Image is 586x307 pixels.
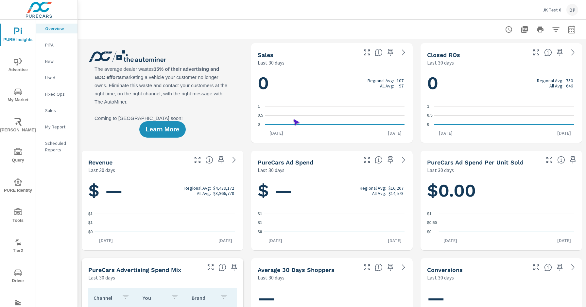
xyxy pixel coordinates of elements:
div: New [36,56,78,66]
p: Last 30 days [258,166,284,174]
span: Number of vehicles sold by the dealership over the selected date range. [Source: This data is sou... [375,48,383,56]
h1: 0 [427,72,576,94]
p: Last 30 days [258,274,284,281]
p: [DATE] [434,130,457,136]
button: Make Fullscreen [531,47,542,58]
p: [DATE] [439,237,462,244]
p: Regional Avg: [537,78,563,83]
a: See more details in report [398,262,409,273]
text: 1 [427,104,429,109]
div: PIPA [36,40,78,50]
p: All Avg: [549,83,563,88]
span: Save this to your personalized report [568,155,578,165]
button: Make Fullscreen [531,262,542,273]
h5: Average 30 Days Shoppers [258,266,335,273]
span: [PERSON_NAME] [2,118,34,134]
button: "Export Report to PDF" [518,23,531,36]
h5: Sales [258,51,273,58]
button: Select Date Range [565,23,578,36]
text: $1 [258,221,262,225]
p: 646 [566,83,573,88]
span: Driver [2,269,34,285]
span: Number of Repair Orders Closed by the selected dealership group over the selected time range. [So... [544,48,552,56]
span: This table looks at how you compare to the amount of budget you spend per channel as opposed to y... [218,263,226,271]
p: Last 30 days [88,274,115,281]
text: $1 [88,212,93,216]
div: Scheduled Reports [36,138,78,155]
span: Save this to your personalized report [229,262,239,273]
a: See more details in report [568,262,578,273]
p: [DATE] [264,237,287,244]
span: Save this to your personalized report [385,155,396,165]
p: Channel [94,295,116,301]
p: Last 30 days [258,59,284,67]
button: Make Fullscreen [192,155,203,165]
a: See more details in report [568,47,578,58]
span: Total cost of media for all PureCars channels for the selected dealership group over the selected... [375,156,383,164]
div: Fixed Ops [36,89,78,99]
p: PIPA [45,42,72,48]
h5: Conversions [427,266,463,273]
button: Learn More [139,121,186,138]
p: [DATE] [553,130,576,136]
text: $0 [88,230,93,234]
span: A rolling 30 day total of daily Shoppers on the dealership website, averaged over the selected da... [375,263,383,271]
p: All Avg: [197,191,211,196]
text: 0 [427,122,429,127]
text: 1 [258,104,260,109]
button: Make Fullscreen [205,262,216,273]
p: Scheduled Reports [45,140,72,153]
h1: $ — [258,180,406,202]
a: See more details in report [229,155,239,165]
p: 750 [566,78,573,83]
span: PURE Identity [2,178,34,194]
span: Total sales revenue over the selected date range. [Source: This data is sourced from the dealer’s... [205,156,213,164]
div: DP [566,4,578,16]
button: Print Report [534,23,547,36]
span: Tier2 [2,239,34,255]
text: $0.50 [427,221,437,225]
p: Fixed Ops [45,91,72,97]
span: Learn More [146,126,179,132]
p: [DATE] [265,130,288,136]
span: Save this to your personalized report [555,47,565,58]
p: Regional Avg: [360,185,386,191]
span: Save this to your personalized report [555,262,565,273]
button: Make Fullscreen [544,155,555,165]
p: You [143,295,165,301]
p: Regional Avg: [368,78,394,83]
span: Advertise [2,58,34,74]
h5: Revenue [88,159,112,166]
text: $1 [88,221,93,225]
span: Save this to your personalized report [385,47,396,58]
span: Query [2,148,34,164]
text: 0 [258,122,260,127]
p: Brand [192,295,215,301]
p: New [45,58,72,65]
p: Last 30 days [427,166,454,174]
p: [DATE] [214,237,237,244]
p: [DATE] [95,237,117,244]
a: See more details in report [398,155,409,165]
text: 0.5 [258,113,263,118]
text: $0 [258,230,262,234]
h5: PureCars Advertising Spend Mix [88,266,181,273]
h1: 0 [258,72,406,94]
text: 0.5 [427,113,433,118]
p: [DATE] [383,237,406,244]
h5: PureCars Ad Spend [258,159,313,166]
p: [DATE] [383,130,406,136]
div: Used [36,73,78,83]
p: [DATE] [553,237,576,244]
h5: Closed ROs [427,51,460,58]
p: Overview [45,25,72,32]
span: Average cost of advertising per each vehicle sold at the dealer over the selected date range. The... [557,156,565,164]
p: Used [45,74,72,81]
p: My Report [45,124,72,130]
p: Last 30 days [427,274,454,281]
button: Apply Filters [549,23,562,36]
p: 107 [397,78,404,83]
button: Make Fullscreen [362,155,372,165]
button: Make Fullscreen [362,47,372,58]
a: See more details in report [398,47,409,58]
